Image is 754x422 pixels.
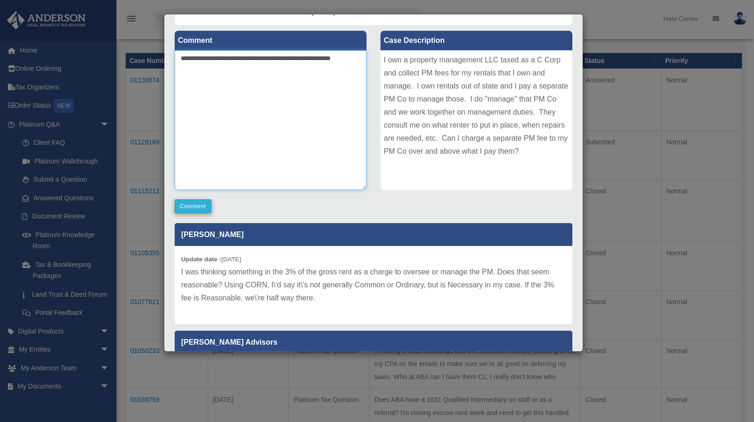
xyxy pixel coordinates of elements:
label: Case Description [380,31,572,50]
button: Comment [175,199,211,213]
div: I own a property management LLC taxed as a C Corp and collect PM fees for my rentals that I own a... [380,50,572,190]
p: I was thinking something in the 3% of the gross rent as a charge to oversee or manage the PM. Doe... [181,265,566,305]
p: [PERSON_NAME] [175,223,572,246]
small: [DATE] [181,256,241,263]
p: [PERSON_NAME] Advisors [175,331,572,354]
label: Comment [175,31,367,50]
b: Update date : [181,256,221,263]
